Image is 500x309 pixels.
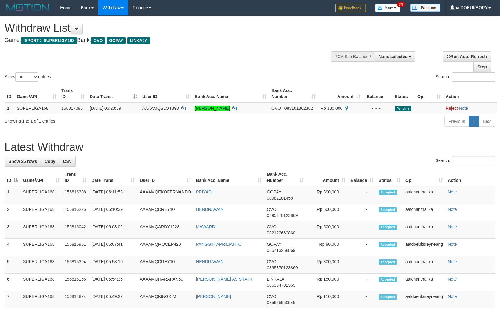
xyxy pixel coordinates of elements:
a: Note [448,242,457,247]
a: Run Auto-Refresh [443,51,491,62]
td: aafchanthalika [403,204,445,221]
th: Game/API: activate to sort column ascending [20,169,62,186]
div: - - - [365,105,390,111]
td: Rp 150,000 [306,274,348,291]
td: SUPERLIGA168 [20,274,62,291]
span: Accepted [379,207,397,212]
span: Show 25 rows [9,159,37,164]
th: Balance: activate to sort column ascending [348,169,376,186]
span: OVO [267,224,276,229]
td: [DATE] 05:49:27 [89,291,137,308]
th: Action [443,85,497,102]
td: Rp 110,000 [306,291,348,308]
td: SUPERLIGA168 [20,291,62,308]
span: Copy 08982101458 to clipboard [267,196,293,200]
span: Pending [395,106,411,111]
span: OVO [91,37,105,44]
span: Copy 085334702359 to clipboard [267,283,295,288]
input: Search: [452,156,495,165]
h4: Game: Bank: [5,37,327,43]
span: OVO [267,294,276,299]
span: LINKAJA [267,277,284,281]
td: 156816225 [62,204,89,221]
th: Status: activate to sort column ascending [376,169,403,186]
span: OVO [267,259,276,264]
span: [DATE] 06:23:59 [90,106,121,111]
a: [PERSON_NAME] [195,106,230,111]
span: 156817096 [61,106,83,111]
div: PGA Site Balance / [331,51,375,62]
img: Feedback.jpg [335,4,366,12]
td: aafchanthalika [403,274,445,291]
select: Showentries [15,72,38,82]
h1: Latest Withdraw [5,141,495,153]
th: ID [5,85,14,102]
th: Amount: activate to sort column ascending [306,169,348,186]
td: [DATE] 06:11:53 [89,186,137,204]
td: - [348,291,376,308]
td: Rp 500,000 [306,204,348,221]
th: Amount: activate to sort column ascending [318,85,363,102]
a: Copy [41,156,59,167]
th: Date Trans.: activate to sort column ascending [89,169,137,186]
th: Trans ID: activate to sort column ascending [62,169,89,186]
td: AAAAMQARDY1228 [137,221,194,239]
td: Rp 300,000 [306,256,348,274]
a: Stop [473,62,491,72]
td: SUPERLIGA168 [20,239,62,256]
span: 34 [397,2,405,7]
span: None selected [379,54,408,59]
td: 2 [5,204,20,221]
th: Op: activate to sort column ascending [415,85,443,102]
td: 156815155 [62,274,89,291]
a: 1 [469,116,479,127]
td: AAAAMQHARAPAN69 [137,274,194,291]
td: 1 [5,102,14,114]
span: Copy [45,159,55,164]
td: SUPERLIGA168 [20,204,62,221]
img: Button%20Memo.svg [375,4,401,12]
td: [DATE] 06:08:02 [89,221,137,239]
td: aafdoeuksreyneang [403,291,445,308]
a: MAWARDI [196,224,216,229]
span: Copy 0895370123869 to clipboard [267,265,298,270]
td: 156816042 [62,221,89,239]
a: HENDRAWAN [196,207,224,212]
td: 156815951 [62,239,89,256]
span: ISPORT > SUPERLIGA168 [21,37,77,44]
a: Note [448,224,457,229]
td: - [348,186,376,204]
span: LINKAJA [127,37,150,44]
td: 156814874 [62,291,89,308]
td: Rp 90,000 [306,239,348,256]
td: · [443,102,497,114]
td: AAAAMQEKOFERNANDO [137,186,194,204]
td: 1 [5,186,20,204]
a: PRIYADI [196,189,213,194]
img: panduan.png [410,4,440,12]
input: Search: [452,72,495,82]
td: Rp 500,000 [306,221,348,239]
td: 156816308 [62,186,89,204]
a: [PERSON_NAME] [196,294,231,299]
div: Showing 1 to 1 of 1 entries [5,116,204,124]
th: Bank Acc. Number: activate to sort column ascending [264,169,306,186]
td: - [348,256,376,274]
a: Note [448,294,457,299]
td: 5 [5,256,20,274]
td: Rp 390,000 [306,186,348,204]
a: Note [448,277,457,281]
span: AAAAMQSLOT898 [142,106,179,111]
a: Show 25 rows [5,156,41,167]
td: aafchanthalika [403,221,445,239]
span: Accepted [379,277,397,282]
td: [DATE] 05:54:36 [89,274,137,291]
a: Note [448,189,457,194]
th: Action [445,169,495,186]
td: 156815394 [62,256,89,274]
span: GOPAY [267,189,281,194]
label: Search: [436,156,495,165]
span: Copy 085713268869 to clipboard [267,248,295,253]
td: - [348,239,376,256]
a: PANGGIH APRILIANTO [196,242,242,247]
